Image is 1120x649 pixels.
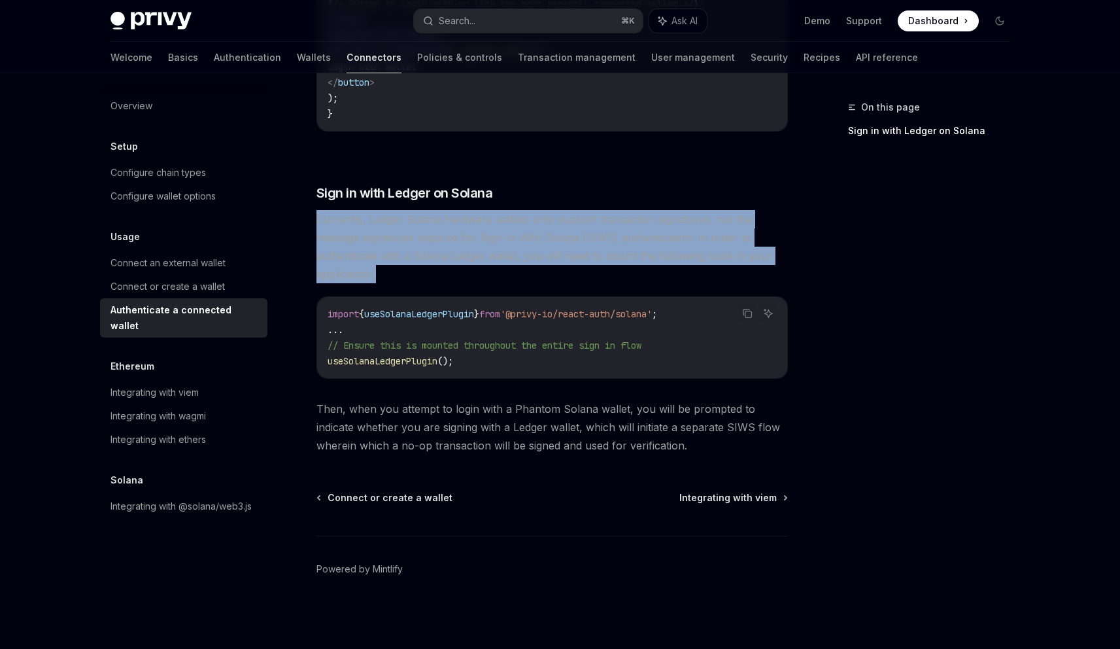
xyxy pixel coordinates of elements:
[500,308,652,320] span: '@privy-io/react-auth/solana'
[328,491,452,504] span: Connect or create a wallet
[110,42,152,73] a: Welcome
[437,355,453,367] span: ();
[328,308,359,320] span: import
[100,381,267,404] a: Integrating with viem
[100,495,267,518] a: Integrating with @solana/web3.js
[100,161,267,184] a: Configure chain types
[848,120,1021,141] a: Sign in with Ledger on Solana
[479,308,500,320] span: from
[110,139,138,154] h5: Setup
[100,275,267,298] a: Connect or create a wallet
[110,408,206,424] div: Integrating with wagmi
[100,184,267,208] a: Configure wallet options
[364,308,474,320] span: useSolanaLedgerPlugin
[316,210,788,283] span: Currently, Ledger Solana hardware wallets only support transaction signatures, not the message si...
[861,99,920,115] span: On this page
[100,251,267,275] a: Connect an external wallet
[751,42,788,73] a: Security
[214,42,281,73] a: Authentication
[760,305,777,322] button: Ask AI
[338,77,369,88] span: button
[110,472,143,488] h5: Solana
[316,563,403,576] a: Powered by Mintlify
[100,404,267,428] a: Integrating with wagmi
[898,10,979,31] a: Dashboard
[110,165,206,181] div: Configure chain types
[168,42,198,73] a: Basics
[100,298,267,338] a: Authenticate a connected wallet
[908,14,959,27] span: Dashboard
[679,491,787,504] a: Integrating with viem
[652,308,657,320] span: ;
[110,385,199,400] div: Integrating with viem
[417,42,502,73] a: Policies & controls
[651,42,735,73] a: User management
[359,308,364,320] span: {
[318,491,452,504] a: Connect or create a wallet
[328,355,437,367] span: useSolanaLedgerPlugin
[804,14,830,27] a: Demo
[110,98,152,114] div: Overview
[474,308,479,320] span: }
[110,432,206,447] div: Integrating with ethers
[110,499,252,514] div: Integrating with @solana/web3.js
[110,359,154,374] h5: Ethereum
[297,42,331,73] a: Wallets
[110,302,260,334] div: Authenticate a connected wallet
[328,340,641,351] span: // Ensure this is mounted throughout the entire sign in flow
[804,42,840,73] a: Recipes
[518,42,636,73] a: Transaction management
[110,279,225,294] div: Connect or create a wallet
[414,9,643,33] button: Search...⌘K
[110,188,216,204] div: Configure wallet options
[856,42,918,73] a: API reference
[100,428,267,451] a: Integrating with ethers
[846,14,882,27] a: Support
[328,92,338,104] span: );
[989,10,1010,31] button: Toggle dark mode
[110,229,140,245] h5: Usage
[739,305,756,322] button: Copy the contents from the code block
[621,16,635,26] span: ⌘ K
[110,255,226,271] div: Connect an external wallet
[328,108,333,120] span: }
[110,12,192,30] img: dark logo
[328,77,338,88] span: </
[369,77,375,88] span: >
[316,400,788,455] span: Then, when you attempt to login with a Phantom Solana wallet, you will be prompted to indicate wh...
[328,324,343,336] span: ...
[649,9,707,33] button: Ask AI
[316,184,493,202] span: Sign in with Ledger on Solana
[671,14,698,27] span: Ask AI
[439,13,475,29] div: Search...
[100,94,267,118] a: Overview
[679,491,777,504] span: Integrating with viem
[347,42,401,73] a: Connectors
